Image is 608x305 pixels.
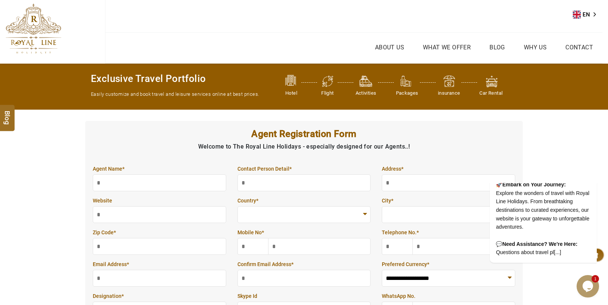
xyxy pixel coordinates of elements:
label: Skype Id [237,292,371,300]
h3: Agent Registration Form [93,128,515,140]
a: Blog [488,42,507,53]
label: Designation* [93,292,226,300]
label: Email Address* [93,260,226,268]
a: Contact [564,42,595,53]
strong: Need Assistance? We're Here: [36,58,111,64]
label: Website [93,197,226,204]
iframe: chat widget [466,183,601,271]
span: Car Rental [479,90,503,97]
span: Hotel [283,90,300,97]
aside: Language selected: English [573,9,601,20]
label: Country* [237,197,371,204]
span: Flight [319,90,336,97]
span: insurance [438,90,460,97]
label: Contact Person Detail* [237,165,371,173]
label: Zip Code* [93,229,226,236]
a: Why Us [522,42,549,53]
label: Telephone No.* [382,229,515,236]
label: Preferred Currency* [382,260,515,268]
label: Mobile No* [237,229,371,236]
label: WhatsApp No. [382,292,515,300]
p: Welcome to The Royal Line Holidays - especially designed for our Agents..! [93,142,515,152]
p: Easily customize and book travel and leisure services online at best prices. [91,91,262,98]
h3: Exclusive Travel Portfolio [91,73,262,85]
span: Activities [356,90,377,97]
label: Address* [382,165,515,173]
span: Packages [396,90,418,97]
a: What we Offer [421,42,473,53]
div: Language [573,9,601,20]
iframe: chat widget [577,275,601,298]
a: EN [573,9,601,20]
span: Blog [3,110,12,117]
label: City* [382,197,515,204]
a: About Us [373,42,406,53]
label: Agent Name* [93,165,226,173]
img: The Royal Line Holidays [6,3,61,54]
label: Confirm Email Address* [237,260,371,268]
